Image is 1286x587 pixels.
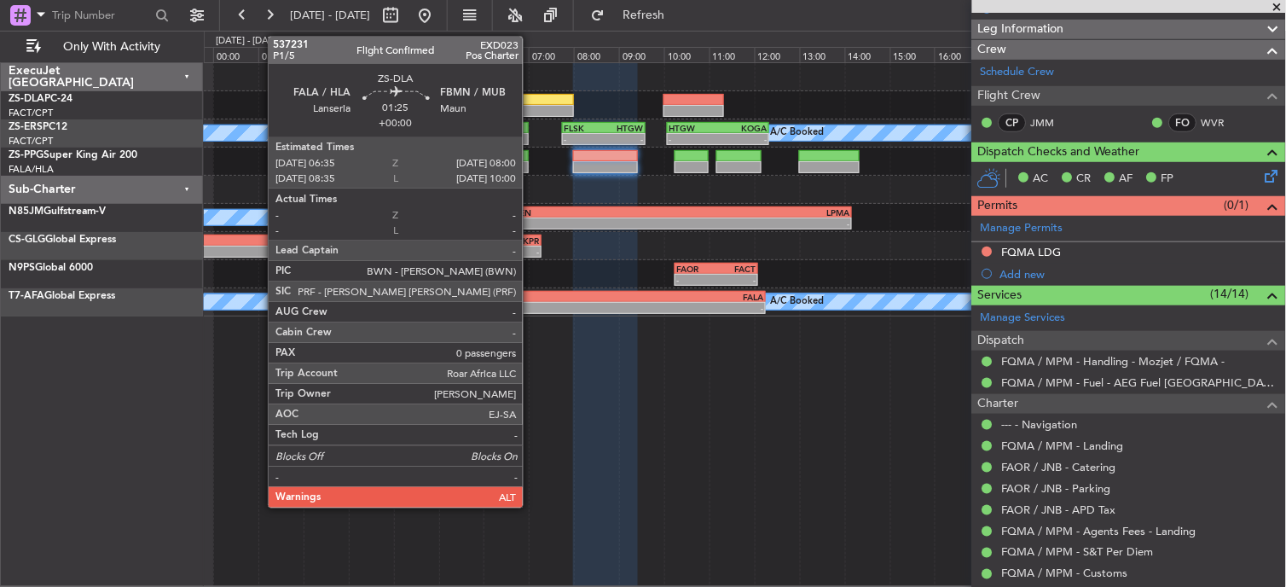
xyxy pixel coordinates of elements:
[9,235,116,245] a: CS-GLGGlobal Express
[664,47,710,62] div: 10:00
[1002,375,1277,390] a: FQMA / MPM - Fuel - AEG Fuel [GEOGRAPHIC_DATA]
[9,263,35,273] span: N9PS
[604,123,644,133] div: HTGW
[890,47,936,62] div: 15:00
[770,120,824,146] div: A/C Booked
[9,122,67,132] a: ZS-ERSPC12
[1002,460,1116,474] a: FAOR / JNB - Catering
[679,207,850,218] div: LPMA
[576,303,764,313] div: -
[9,135,53,148] a: FACT/CPT
[1077,171,1092,188] span: CR
[718,134,768,144] div: -
[387,303,576,313] div: -
[576,292,764,302] div: FALA
[669,134,718,144] div: -
[1225,196,1249,214] span: (0/1)
[1002,245,1062,259] div: FQMA LDG
[9,206,106,217] a: N85JMGulfstream-V
[676,275,716,285] div: -
[304,47,349,62] div: 02:00
[608,9,680,21] span: Refresh
[387,292,576,302] div: OMDW
[845,47,890,62] div: 14:00
[978,20,1064,39] span: Leg Information
[1002,503,1116,517] a: FAOR / JNB - APD Tax
[1002,417,1078,432] a: --- - Navigation
[290,8,370,23] span: [DATE] - [DATE]
[981,220,1063,237] a: Manage Permits
[981,310,1066,327] a: Manage Services
[9,107,53,119] a: FACT/CPT
[287,235,540,246] div: LKPR
[755,47,800,62] div: 12:00
[9,94,72,104] a: ZS-DLAPC-24
[564,123,604,133] div: FLSK
[1002,524,1196,538] a: FQMA / MPM - Agents Fees - Landing
[44,41,180,53] span: Only With Activity
[669,123,718,133] div: HTGW
[1002,354,1225,369] a: FQMA / MPM - Handling - Mozjet / FQMA -
[981,64,1055,81] a: Schedule Crew
[1002,439,1124,453] a: FQMA / MPM - Landing
[676,264,716,274] div: FAOR
[1034,171,1049,188] span: AC
[935,47,980,62] div: 16:00
[9,263,93,273] a: N9PSGlobal 6000
[19,33,185,61] button: Only With Activity
[716,264,756,274] div: FACT
[710,47,755,62] div: 11:00
[604,134,644,144] div: -
[9,291,44,301] span: T7-AFA
[349,47,394,62] div: 03:00
[9,94,44,104] span: ZS-DLA
[679,218,850,229] div: -
[1161,171,1174,188] span: FP
[1202,115,1240,131] a: WVR
[1120,171,1133,188] span: AF
[564,134,604,144] div: -
[1002,545,1154,560] a: FQMA / MPM - S&T Per Diem
[1000,267,1277,282] div: Add new
[978,331,1025,351] span: Dispatch
[9,291,115,301] a: T7-AFAGlobal Express
[978,196,1018,216] span: Permits
[258,47,304,62] div: 01:00
[999,113,1027,132] div: CP
[978,286,1022,305] span: Services
[507,218,679,229] div: -
[9,122,43,132] span: ZS-ERS
[978,142,1140,162] span: Dispatch Checks and Weather
[1169,113,1197,132] div: FO
[800,47,845,62] div: 13:00
[716,275,756,285] div: -
[213,47,258,62] div: 00:00
[9,150,43,160] span: ZS-PPG
[574,47,619,62] div: 08:00
[582,2,685,29] button: Refresh
[718,123,768,133] div: KOGA
[9,150,137,160] a: ZS-PPGSuper King Air 200
[287,247,540,257] div: -
[394,47,439,62] div: 04:00
[9,206,43,217] span: N85JM
[484,47,529,62] div: 06:00
[52,3,150,28] input: Trip Number
[1031,115,1069,131] a: JMM
[439,47,484,62] div: 05:00
[978,40,1007,60] span: Crew
[978,394,1019,414] span: Charter
[1002,567,1128,581] a: FQMA / MPM - Customs
[216,34,281,49] div: [DATE] - [DATE]
[1211,285,1249,303] span: (14/14)
[9,235,45,245] span: CS-GLG
[507,207,679,218] div: HUEN
[1002,481,1111,496] a: FAOR / JNB - Parking
[770,289,824,315] div: A/C Booked
[978,86,1041,106] span: Flight Crew
[9,163,54,176] a: FALA/HLA
[529,47,574,62] div: 07:00
[619,47,664,62] div: 09:00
